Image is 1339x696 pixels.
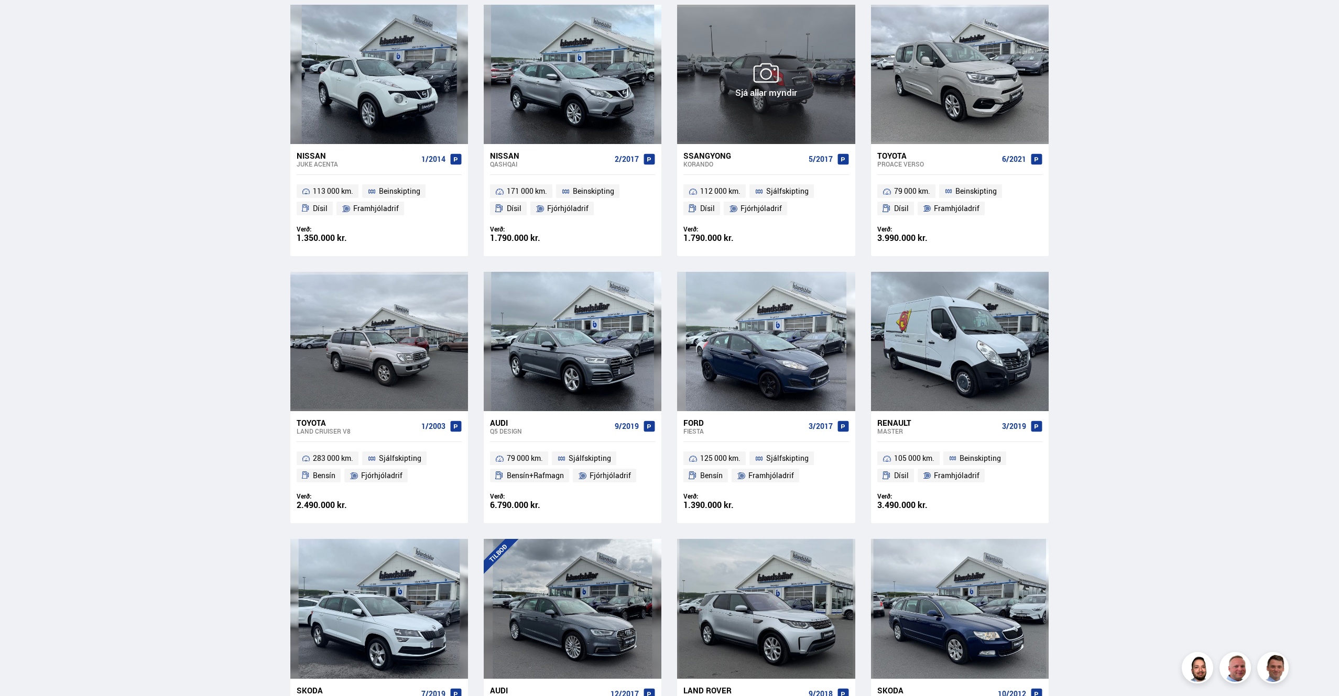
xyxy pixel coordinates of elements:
[490,151,611,160] div: Nissan
[313,452,353,465] span: 283 000 km.
[313,185,353,197] span: 113 000 km.
[297,225,379,233] div: Verð:
[297,427,417,435] div: Land Cruiser V8
[877,427,998,435] div: Master
[877,151,998,160] div: Toyota
[871,411,1049,523] a: Renault Master 3/2019 105 000 km. Beinskipting Dísil Framhjóladrif Verð: 3.490.000 kr.
[484,144,661,256] a: Nissan Qashqai 2/2017 171 000 km. Beinskipting Dísil Fjórhjóladrif Verð: 1.790.000 kr.
[573,185,614,197] span: Beinskipting
[1002,155,1026,163] span: 6/2021
[490,492,573,500] div: Verð:
[877,501,960,510] div: 3.490.000 kr.
[507,185,547,197] span: 171 000 km.
[297,686,417,695] div: Skoda
[748,469,794,482] span: Framhjóladrif
[683,501,766,510] div: 1.390.000 kr.
[683,234,766,242] div: 1.790.000 kr.
[877,225,960,233] div: Verð:
[894,452,934,465] span: 105 000 km.
[894,469,909,482] span: Dísil
[547,202,589,215] span: Fjórhjóladrif
[877,686,994,695] div: Skoda
[490,686,606,695] div: Audi
[313,202,328,215] span: Dísil
[809,422,833,430] span: 3/2017
[683,151,804,160] div: Ssangyong
[700,185,741,197] span: 112 000 km.
[700,202,715,215] span: Dísil
[877,418,998,427] div: Renault
[934,469,979,482] span: Framhjóladrif
[297,501,379,510] div: 2.490.000 kr.
[615,422,639,430] span: 9/2019
[507,469,564,482] span: Bensín+Rafmagn
[934,202,979,215] span: Framhjóladrif
[683,418,804,427] div: Ford
[490,160,611,168] div: Qashqai
[297,492,379,500] div: Verð:
[8,4,40,36] button: Opna LiveChat spjallviðmót
[421,422,445,430] span: 1/2003
[290,411,468,523] a: Toyota Land Cruiser V8 1/2003 283 000 km. Sjálfskipting Bensín Fjórhjóladrif Verð: 2.490.000 kr.
[1183,654,1215,685] img: nhp88E3Fdnt1Opn2.png
[379,185,420,197] span: Beinskipting
[955,185,997,197] span: Beinskipting
[1221,654,1253,685] img: siFngHWaQ9KaOqBr.png
[484,411,661,523] a: Audi Q5 DESIGN 9/2019 79 000 km. Sjálfskipting Bensín+Rafmagn Fjórhjóladrif Verð: 6.790.000 kr.
[766,452,809,465] span: Sjálfskipting
[490,501,573,510] div: 6.790.000 kr.
[313,469,335,482] span: Bensín
[297,234,379,242] div: 1.350.000 kr.
[361,469,402,482] span: Fjórhjóladrif
[700,452,741,465] span: 125 000 km.
[766,185,809,197] span: Sjálfskipting
[353,202,399,215] span: Framhjóladrif
[960,452,1001,465] span: Beinskipting
[683,225,766,233] div: Verð:
[507,202,521,215] span: Dísil
[741,202,782,215] span: Fjórhjóladrif
[421,155,445,163] span: 1/2014
[1259,654,1290,685] img: FbJEzSuNWCJXmdc-.webp
[809,155,833,163] span: 5/2017
[297,160,417,168] div: Juke ACENTA
[290,144,468,256] a: Nissan Juke ACENTA 1/2014 113 000 km. Beinskipting Dísil Framhjóladrif Verð: 1.350.000 kr.
[490,225,573,233] div: Verð:
[590,469,631,482] span: Fjórhjóladrif
[490,418,611,427] div: Audi
[1002,422,1026,430] span: 3/2019
[683,686,804,695] div: Land Rover
[507,452,543,465] span: 79 000 km.
[871,144,1049,256] a: Toyota Proace VERSO 6/2021 79 000 km. Beinskipting Dísil Framhjóladrif Verð: 3.990.000 kr.
[490,234,573,242] div: 1.790.000 kr.
[894,185,930,197] span: 79 000 km.
[677,144,855,256] a: Ssangyong Korando 5/2017 112 000 km. Sjálfskipting Dísil Fjórhjóladrif Verð: 1.790.000 kr.
[877,160,998,168] div: Proace VERSO
[615,155,639,163] span: 2/2017
[894,202,909,215] span: Dísil
[877,234,960,242] div: 3.990.000 kr.
[700,469,723,482] span: Bensín
[297,418,417,427] div: Toyota
[379,452,421,465] span: Sjálfskipting
[569,452,611,465] span: Sjálfskipting
[683,160,804,168] div: Korando
[683,492,766,500] div: Verð:
[877,492,960,500] div: Verð:
[297,151,417,160] div: Nissan
[683,427,804,435] div: Fiesta
[490,427,611,435] div: Q5 DESIGN
[677,411,855,523] a: Ford Fiesta 3/2017 125 000 km. Sjálfskipting Bensín Framhjóladrif Verð: 1.390.000 kr.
